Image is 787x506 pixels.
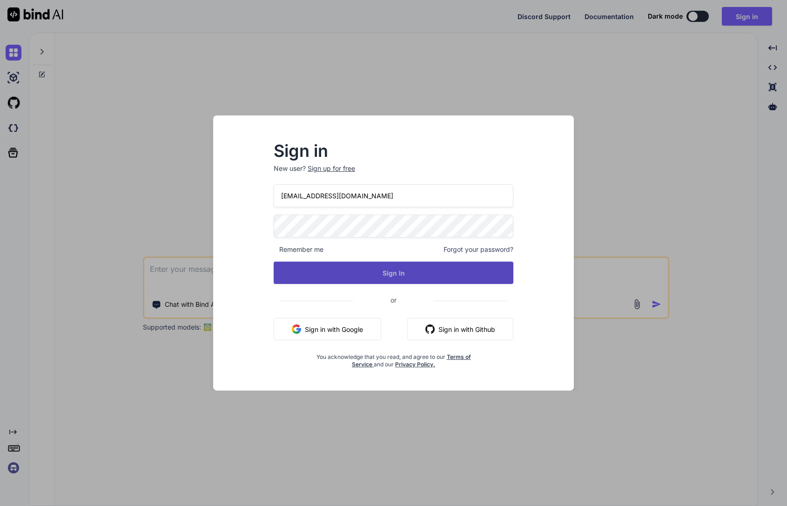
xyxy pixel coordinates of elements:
img: github [425,324,435,334]
span: Forgot your password? [444,245,513,254]
span: Remember me [274,245,323,254]
button: Sign in with Github [407,318,513,340]
h2: Sign in [274,143,514,158]
span: or [353,289,434,311]
div: Sign up for free [308,164,355,173]
a: Privacy Policy. [395,361,435,368]
a: Terms of Service [352,353,471,368]
button: Sign in with Google [274,318,381,340]
div: You acknowledge that you read, and agree to our and our [314,348,474,368]
p: New user? [274,164,514,184]
button: Sign In [274,262,514,284]
img: google [292,324,301,334]
input: Login or Email [274,184,514,207]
